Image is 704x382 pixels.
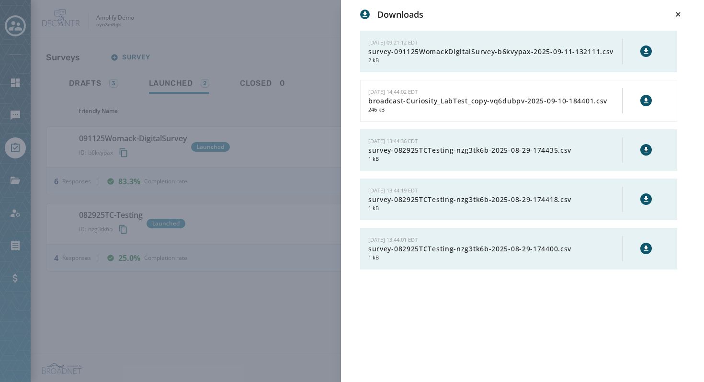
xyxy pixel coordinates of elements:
[368,204,622,213] span: 1 kB
[368,236,418,243] span: [DATE] 13:44:01 EDT
[368,155,622,163] span: 1 kB
[368,137,418,145] span: [DATE] 13:44:36 EDT
[368,96,622,106] span: broadcast-Curiosity_LabTest_copy-vq6dubpv-2025-09-10-184401.csv
[368,254,622,262] span: 1 kB
[8,8,312,18] body: Rich Text Area
[368,187,418,194] span: [DATE] 13:44:19 EDT
[368,88,418,95] span: [DATE] 14:44:02 EDT
[368,146,622,155] span: survey-082925TCTesting-nzg3tk6b-2025-08-29-174435.csv
[377,8,423,21] h3: Downloads
[368,195,622,204] span: survey-082925TCTesting-nzg3tk6b-2025-08-29-174418.csv
[368,106,622,114] span: 246 kB
[368,39,418,46] span: [DATE] 09:21:12 EDT
[368,47,622,56] span: survey-091125WomackDigitalSurvey-b6kvypax-2025-09-11-132111.csv
[368,244,622,254] span: survey-082925TCTesting-nzg3tk6b-2025-08-29-174400.csv
[368,56,622,65] span: 2 kB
